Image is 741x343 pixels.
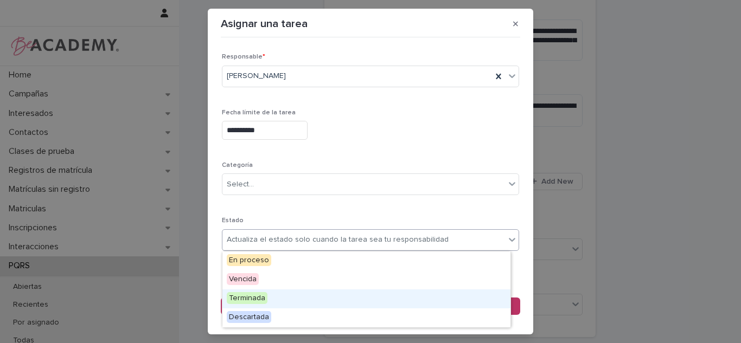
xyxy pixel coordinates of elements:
span: Responsable [222,54,265,60]
div: Descartada [222,308,510,327]
button: Save [221,297,520,315]
span: Fecha límite de la tarea [222,109,296,116]
p: Asignar una tarea [221,17,308,30]
div: Terminada [222,289,510,308]
span: Terminada [227,292,267,304]
div: En proceso [222,251,510,270]
span: Estado [222,217,244,224]
span: Categoría [222,162,253,169]
span: Descartada [227,311,271,323]
div: Vencida [222,270,510,289]
div: Select... [227,179,254,190]
span: [PERSON_NAME] [227,70,286,82]
span: Vencida [227,273,259,285]
div: Actualiza el estado solo cuando la tarea sea tu responsabilidad [227,234,449,245]
span: En proceso [227,254,271,266]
